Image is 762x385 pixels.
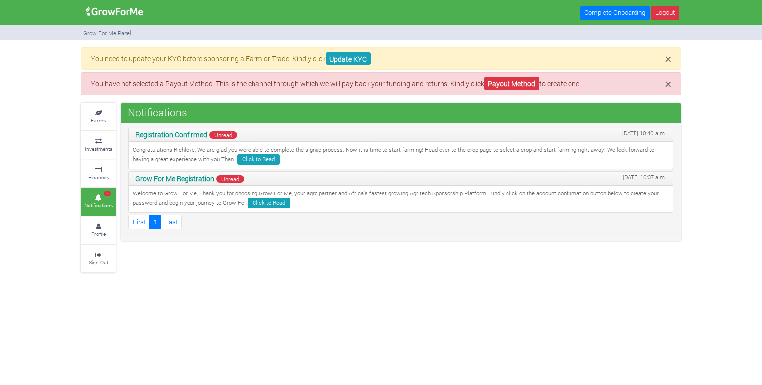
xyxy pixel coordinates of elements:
small: Profile [91,230,106,237]
small: Finances [88,174,109,181]
a: Sign Out [81,245,116,272]
p: You need to update your KYC before sponsoring a Farm or Trade. Kindly click [91,53,671,64]
b: Registration Confirmed [135,130,207,139]
a: Logout [651,6,679,20]
a: Investments [81,131,116,159]
p: Congratulations Richlove, We are glad you were able to complete the signup process. Now it is tim... [133,146,669,165]
span: Notifications [126,102,190,122]
img: growforme image [83,2,147,22]
span: × [665,51,671,66]
p: - [135,173,666,184]
a: Update KYC [326,52,371,65]
b: Grow For Me Registration [135,174,214,183]
button: Close [665,53,671,64]
a: Finances [81,160,116,187]
p: You have not selected a Payout Method. This is the channel through which we will pay back your fu... [91,78,671,89]
span: × [665,76,671,91]
span: Unread [209,131,237,139]
button: Close [665,78,671,90]
a: Last [161,215,182,229]
small: Notifications [84,202,113,209]
small: Sign Out [89,259,108,266]
a: 2 Notifications [81,188,116,215]
span: 2 [104,191,111,196]
a: Profile [81,217,116,244]
a: First [128,215,150,229]
p: Welcome to Grow For Me, Thank you for choosing Grow For Me, your agro partner and Africa’s fastes... [133,190,669,208]
a: Farms [81,103,116,130]
p: - [135,129,666,140]
span: [DATE] 10:40 a.m. [622,129,666,138]
small: Farms [91,117,106,124]
small: Investments [85,145,112,152]
span: [DATE] 10:37 a.m. [623,173,666,182]
a: Complete Onboarding [580,6,650,20]
a: Click to Read [237,154,280,165]
span: Unread [216,175,244,183]
small: Grow For Me Panel [83,29,131,37]
a: Payout Method [484,77,539,90]
nav: Page Navigation [128,215,673,229]
a: Click to Read [248,198,290,208]
a: 1 [149,215,161,229]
